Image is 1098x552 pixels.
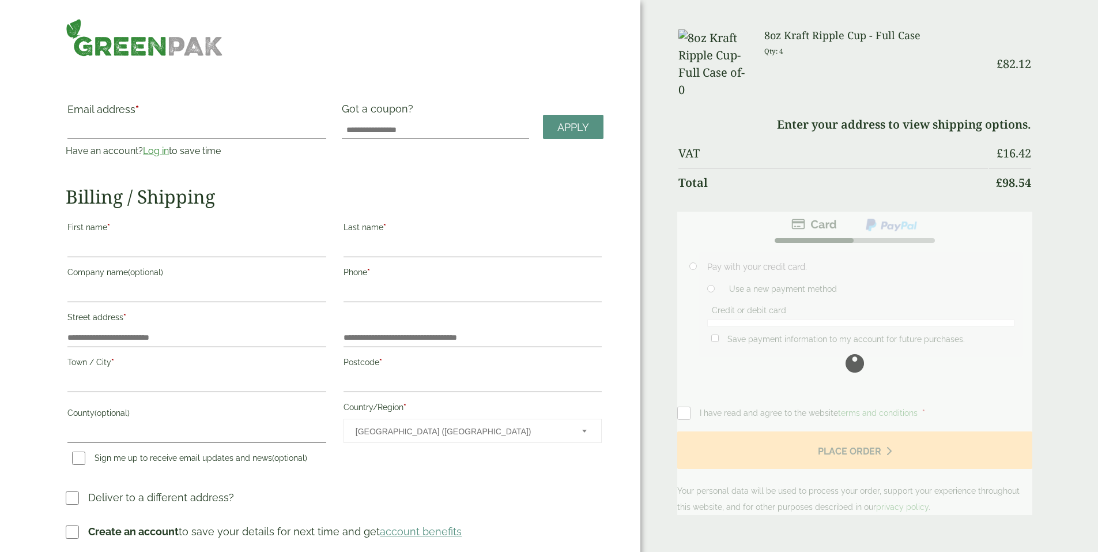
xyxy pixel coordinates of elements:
[543,115,603,140] a: Apply
[367,268,370,277] abbr: required
[403,403,406,412] abbr: required
[143,145,169,156] a: Log in
[88,525,179,538] strong: Create an account
[66,186,603,208] h2: Billing / Shipping
[67,354,326,374] label: Town / City
[128,268,163,277] span: (optional)
[111,358,114,367] abbr: required
[67,219,326,239] label: First name
[135,103,139,115] abbr: required
[356,419,567,444] span: United Kingdom (UK)
[67,453,312,466] label: Sign me up to receive email updates and news
[344,219,602,239] label: Last name
[342,103,418,121] label: Got a coupon?
[88,524,462,539] p: to save your details for next time and get
[95,408,130,418] span: (optional)
[88,490,234,505] p: Deliver to a different address?
[383,223,386,232] abbr: required
[344,264,602,284] label: Phone
[107,223,110,232] abbr: required
[272,453,307,463] span: (optional)
[67,405,326,425] label: County
[344,354,602,374] label: Postcode
[67,264,326,284] label: Company name
[380,525,462,538] a: account benefits
[123,313,126,322] abbr: required
[67,309,326,329] label: Street address
[344,419,602,443] span: Country/Region
[379,358,382,367] abbr: required
[344,399,602,419] label: Country/Region
[66,144,327,158] p: Have an account? to save time
[557,121,589,134] span: Apply
[66,18,223,57] img: GreenPak Supplies
[72,452,85,465] input: Sign me up to receive email updates and news(optional)
[67,104,326,121] label: Email address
